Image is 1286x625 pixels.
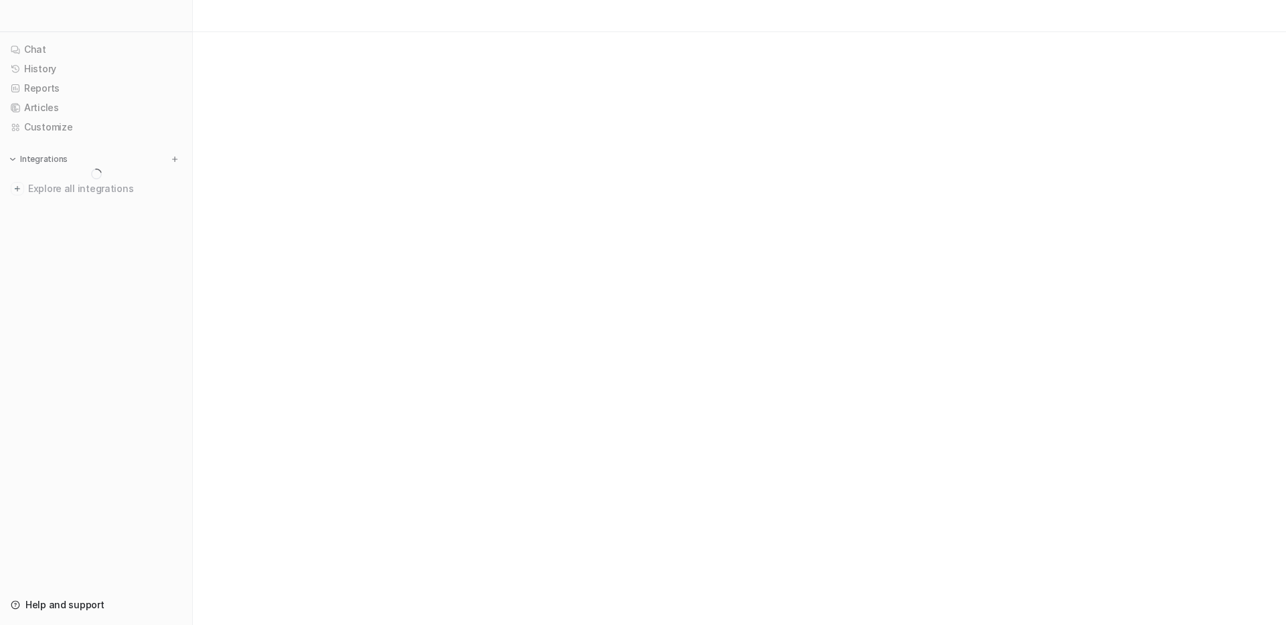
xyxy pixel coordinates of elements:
a: Chat [5,40,187,59]
a: History [5,60,187,78]
img: explore all integrations [11,182,24,195]
a: Help and support [5,596,187,614]
span: Explore all integrations [28,178,182,199]
img: expand menu [8,155,17,164]
img: menu_add.svg [170,155,180,164]
p: Integrations [20,154,68,165]
button: Integrations [5,153,72,166]
a: Reports [5,79,187,98]
a: Customize [5,118,187,137]
a: Explore all integrations [5,179,187,198]
a: Articles [5,98,187,117]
